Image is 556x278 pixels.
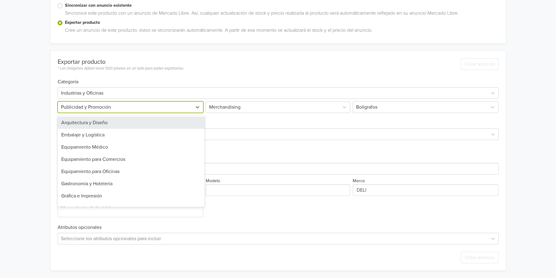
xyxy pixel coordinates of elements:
[353,178,365,184] label: Marca
[58,178,205,190] div: Gastronomía y Hotelería
[65,19,499,26] label: Exportar producto
[65,2,499,9] label: Sincronizar con anuncio existente
[58,117,205,129] div: Arquitectura y Diseño
[58,113,499,126] h6: Tipo de listado
[58,147,499,153] h6: Atributos requeridos
[58,141,205,153] div: Equipamiento Médico
[58,58,184,66] div: Exportar producto
[461,252,499,263] button: Crear anuncio
[58,153,205,165] div: Equipamiento para Comercios
[58,72,499,85] h6: Categoría
[58,129,205,141] div: Embalaje y Logística
[58,190,205,202] div: Gráfica e Impresión
[58,225,499,230] h6: Atributos opcionales
[62,27,499,36] div: Cree un anuncio de este producto, estos se sincronizarán automáticamente. A partir de ese momento...
[58,202,205,214] div: Herramientas Industriales
[461,58,499,70] button: Crear anuncio
[58,66,184,72] div: * Las imágenes deben tener 500 píxeles en un lado para poder exportarlas.
[58,165,205,178] div: Equipamiento para Oficinas
[62,9,499,19] div: Sincronice este producto con un anuncio de Mercado Libre. Así, cualquier actualización de stock y...
[206,178,220,184] label: Modelo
